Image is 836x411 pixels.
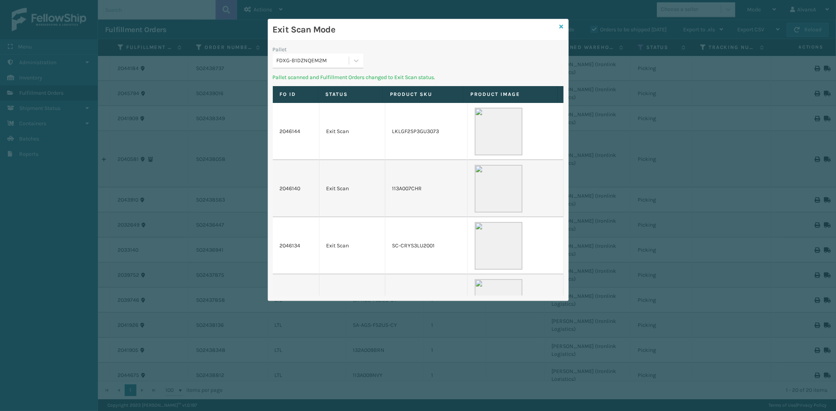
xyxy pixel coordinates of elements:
[273,24,557,36] h3: Exit Scan Mode
[277,57,350,65] div: FDXG-B1DZNQEM2M
[475,165,522,213] img: 51104088640_40f294f443_o-scaled-700x700.jpg
[385,103,468,160] td: LKLGF2SP3GU3073
[319,274,385,332] td: Exit Scan
[280,91,311,98] label: FO ID
[475,108,522,155] img: 51104088640_40f294f443_o-scaled-700x700.jpg
[325,91,375,98] label: Status
[273,45,287,54] label: Pallet
[280,185,301,193] a: 2046140
[280,242,301,250] a: 2046134
[470,91,550,98] label: Product Image
[385,217,468,274] td: SC-CRYS3LU2001
[475,222,522,270] img: 51104088640_40f294f443_o-scaled-700x700.jpg
[273,73,564,81] p: Pallet scanned and Fulfillment Orders changed to Exit Scan status.
[319,217,385,274] td: Exit Scan
[385,274,468,332] td: CCHRFKS2M26BRRA
[319,160,385,217] td: Exit Scan
[319,103,385,160] td: Exit Scan
[280,128,301,135] a: 2046144
[475,279,522,327] img: 51104088640_40f294f443_o-scaled-700x700.jpg
[390,91,456,98] label: Product SKU
[385,160,468,217] td: 113A007CHR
